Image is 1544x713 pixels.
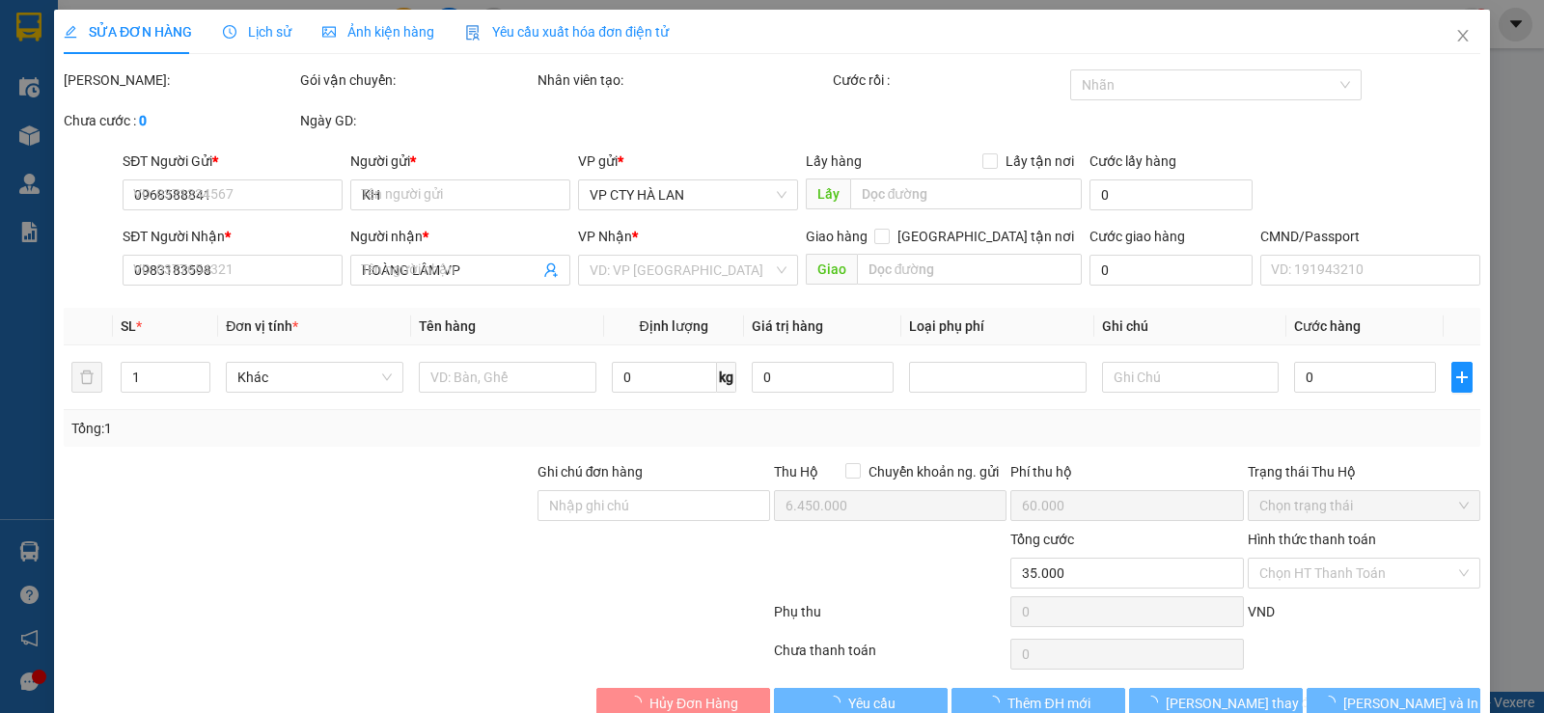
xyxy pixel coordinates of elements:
[590,180,786,209] span: VP CTY HÀ LAN
[1322,696,1343,709] span: loading
[1089,179,1253,210] input: Cước lấy hàng
[419,362,596,393] input: VD: Bàn, Ghế
[772,601,1008,635] div: Phụ thu
[538,464,644,480] label: Ghi chú đơn hàng
[538,69,830,91] div: Nhân viên tạo:
[806,178,850,209] span: Lấy
[774,464,818,480] span: Thu Hộ
[1248,461,1480,482] div: Trạng thái Thu Hộ
[64,25,77,39] span: edit
[350,151,570,172] div: Người gửi
[64,24,192,40] span: SỬA ĐƠN HÀNG
[71,362,102,393] button: delete
[1089,229,1185,244] label: Cước giao hàng
[71,418,597,439] div: Tổng: 1
[806,254,857,285] span: Giao
[1455,28,1471,43] span: close
[752,318,823,334] span: Giá trị hàng
[806,229,868,244] span: Giao hàng
[1436,10,1490,64] button: Close
[901,308,1094,345] th: Loại phụ phí
[237,363,392,392] span: Khác
[1248,604,1275,619] span: VND
[1248,532,1376,547] label: Hình thức thanh toán
[465,24,669,40] span: Yêu cầu xuất hóa đơn điện tử
[123,226,343,247] div: SĐT Người Nhận
[628,696,649,709] span: loading
[223,25,236,39] span: clock-circle
[139,113,147,128] b: 0
[543,262,559,278] span: user-add
[717,362,736,393] span: kg
[640,318,708,334] span: Định lượng
[890,226,1082,247] span: [GEOGRAPHIC_DATA] tận nơi
[419,318,476,334] span: Tên hàng
[64,69,296,91] div: [PERSON_NAME]:
[300,69,533,91] div: Gói vận chuyển:
[1144,696,1166,709] span: loading
[1089,153,1176,169] label: Cước lấy hàng
[322,24,434,40] span: Ảnh kiện hàng
[322,25,336,39] span: picture
[1260,226,1480,247] div: CMND/Passport
[121,318,136,334] span: SL
[833,69,1065,91] div: Cước rồi :
[465,25,481,41] img: icon
[538,490,770,521] input: Ghi chú đơn hàng
[1452,370,1472,385] span: plus
[850,178,1083,209] input: Dọc đường
[857,254,1083,285] input: Dọc đường
[350,226,570,247] div: Người nhận
[1089,255,1253,286] input: Cước giao hàng
[64,110,296,131] div: Chưa cước :
[223,24,291,40] span: Lịch sử
[998,151,1082,172] span: Lấy tận nơi
[226,318,298,334] span: Đơn vị tính
[1102,362,1280,393] input: Ghi Chú
[827,696,848,709] span: loading
[1010,532,1074,547] span: Tổng cước
[1259,491,1469,520] span: Chọn trạng thái
[986,696,1007,709] span: loading
[300,110,533,131] div: Ngày GD:
[1010,461,1243,490] div: Phí thu hộ
[1451,362,1473,393] button: plus
[861,461,1006,482] span: Chuyển khoản ng. gửi
[123,151,343,172] div: SĐT Người Gửi
[772,640,1008,673] div: Chưa thanh toán
[806,153,862,169] span: Lấy hàng
[1094,308,1287,345] th: Ghi chú
[578,151,798,172] div: VP gửi
[1294,318,1361,334] span: Cước hàng
[578,229,632,244] span: VP Nhận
